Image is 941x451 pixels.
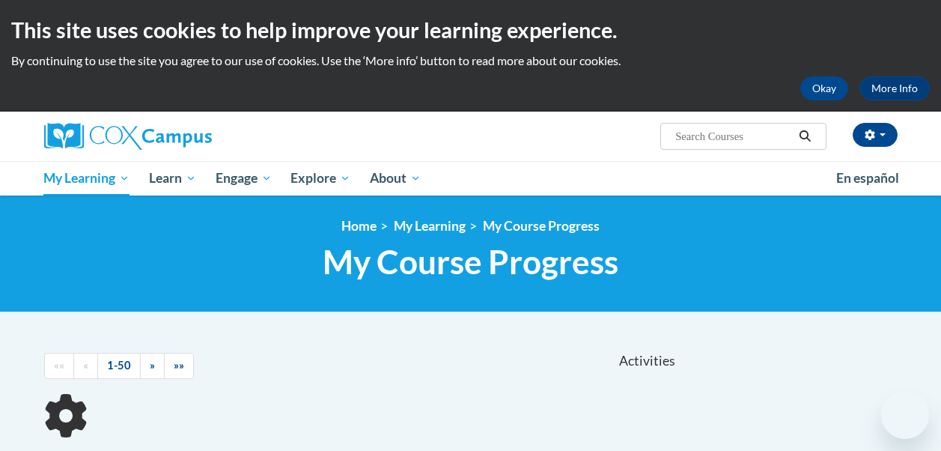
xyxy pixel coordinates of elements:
h2: This site uses cookies to help improve your learning experience. [11,15,930,45]
a: Learn [139,161,206,196]
a: Cox Campus [44,123,314,150]
span: My Course Progress [323,242,618,282]
a: My Course Progress [483,218,600,234]
img: Cox Campus [44,123,212,150]
button: Search [794,127,816,145]
span: « [83,359,88,372]
a: Next [140,353,165,379]
a: End [164,353,194,379]
a: More Info [859,76,930,100]
a: Explore [281,161,360,196]
span: Explore [290,169,350,187]
iframe: Button to launch messaging window [881,391,929,439]
a: Home [341,218,377,234]
span: Activities [619,353,675,369]
a: About [360,161,430,196]
a: Previous [73,353,98,379]
span: En español [836,170,899,186]
span: «« [54,359,64,372]
span: Learn [149,169,196,187]
p: By continuing to use the site you agree to our use of cookies. Use the ‘More info’ button to read... [11,52,930,69]
button: Account Settings [853,123,898,147]
div: Main menu [33,161,909,196]
a: En español [826,163,909,194]
span: Engage [216,169,272,187]
a: My Learning [34,161,140,196]
a: Begining [44,353,74,379]
span: My Learning [43,169,130,187]
span: About [370,169,421,187]
a: My Learning [394,218,466,234]
a: 1-50 [97,353,141,379]
input: Search Courses [674,127,794,145]
span: »» [174,359,184,372]
span: » [150,359,155,372]
button: Okay [800,76,848,100]
a: Engage [206,161,281,196]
